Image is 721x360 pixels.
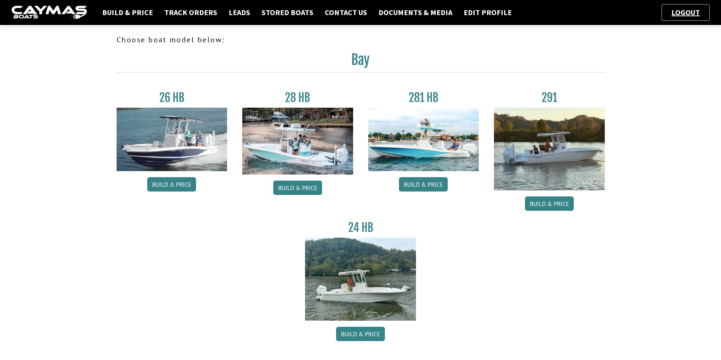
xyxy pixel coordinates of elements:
h3: 28 HB [242,91,353,105]
a: Build & Price [273,181,322,195]
a: Build & Price [98,8,157,17]
a: Edit Profile [460,8,515,17]
h3: 281 HB [368,91,479,105]
img: 28-hb-twin.jpg [368,108,479,171]
a: Stored Boats [258,8,317,17]
h3: 291 [494,91,605,105]
a: Leads [225,8,254,17]
a: Build & Price [525,196,574,211]
h3: 24 HB [305,221,416,235]
a: Build & Price [399,177,448,192]
a: Documents & Media [375,8,456,17]
img: 26_new_photo_resized.jpg [117,108,227,171]
h3: 26 HB [117,91,227,105]
a: Contact Us [321,8,371,17]
a: Track Orders [160,8,221,17]
a: Build & Price [336,327,385,341]
a: Build & Price [147,177,196,192]
p: Choose boat model below: [117,34,605,45]
img: caymas-dealer-connect-2ed40d3bc7270c1d8d7ffb4b79bf05adc795679939227970def78ec6f6c03838.gif [11,6,87,20]
h2: Bay [117,51,605,73]
img: 24_HB_thumbnail.jpg [305,238,416,320]
img: 291_Thumbnail.jpg [494,108,605,190]
img: 28_hb_thumbnail_for_caymas_connect.jpg [242,108,353,175]
a: Logout [668,8,704,17]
